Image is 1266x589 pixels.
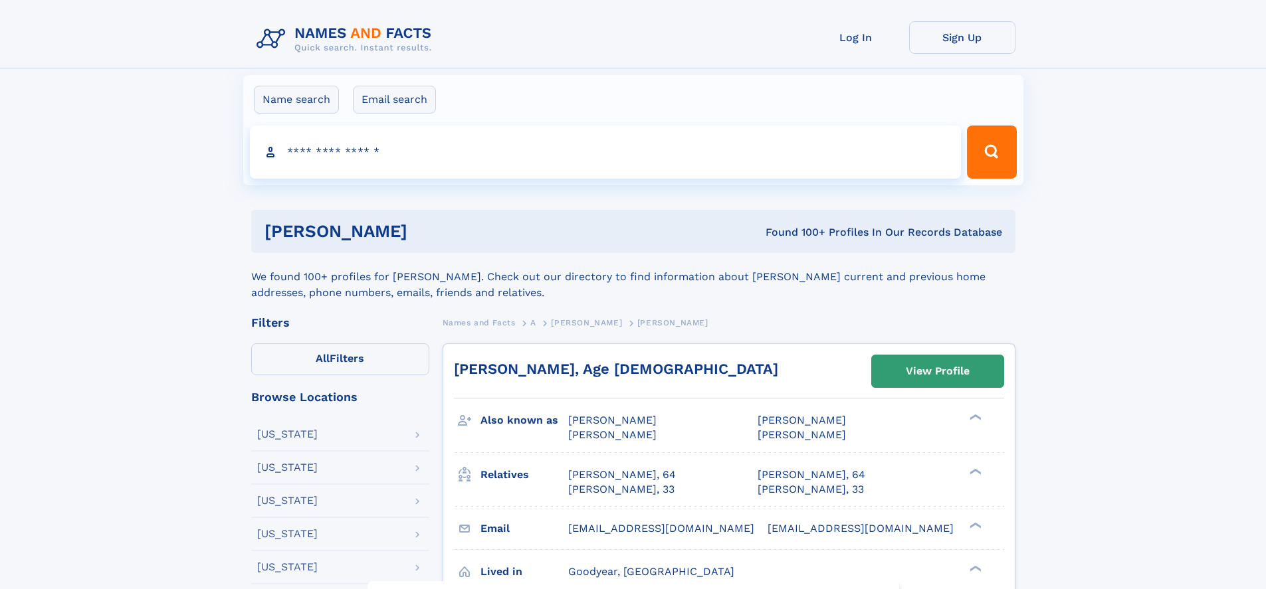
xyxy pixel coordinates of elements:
[568,414,657,426] span: [PERSON_NAME]
[454,361,778,377] a: [PERSON_NAME], Age [DEMOGRAPHIC_DATA]
[480,517,568,540] h3: Email
[966,413,982,422] div: ❯
[966,521,982,529] div: ❯
[251,391,429,403] div: Browse Locations
[906,356,970,386] div: View Profile
[568,565,734,578] span: Goodyear, [GEOGRAPHIC_DATA]
[530,314,536,331] a: A
[568,428,657,441] span: [PERSON_NAME]
[551,318,622,327] span: [PERSON_NAME]
[758,414,846,426] span: [PERSON_NAME]
[966,467,982,475] div: ❯
[803,21,909,54] a: Log In
[480,409,568,432] h3: Also known as
[551,314,622,331] a: [PERSON_NAME]
[637,318,708,327] span: [PERSON_NAME]
[257,529,318,539] div: [US_STATE]
[257,495,318,506] div: [US_STATE]
[480,560,568,583] h3: Lived in
[480,463,568,486] h3: Relatives
[251,317,429,329] div: Filters
[250,126,962,179] input: search input
[264,223,587,240] h1: [PERSON_NAME]
[530,318,536,327] span: A
[568,482,675,497] a: [PERSON_NAME], 33
[586,225,1002,240] div: Found 100+ Profiles In Our Records Database
[768,522,954,535] span: [EMAIL_ADDRESS][DOMAIN_NAME]
[872,355,1003,387] a: View Profile
[251,343,429,375] label: Filters
[257,562,318,572] div: [US_STATE]
[568,522,754,535] span: [EMAIL_ADDRESS][DOMAIN_NAME]
[353,86,436,114] label: Email search
[909,21,1015,54] a: Sign Up
[967,126,1016,179] button: Search Button
[251,253,1015,301] div: We found 100+ profiles for [PERSON_NAME]. Check out our directory to find information about [PERS...
[251,21,443,57] img: Logo Names and Facts
[568,467,676,482] a: [PERSON_NAME], 64
[966,564,982,572] div: ❯
[316,352,330,365] span: All
[758,467,865,482] a: [PERSON_NAME], 64
[257,429,318,440] div: [US_STATE]
[443,314,516,331] a: Names and Facts
[254,86,339,114] label: Name search
[257,462,318,473] div: [US_STATE]
[758,482,864,497] a: [PERSON_NAME], 33
[758,428,846,441] span: [PERSON_NAME]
